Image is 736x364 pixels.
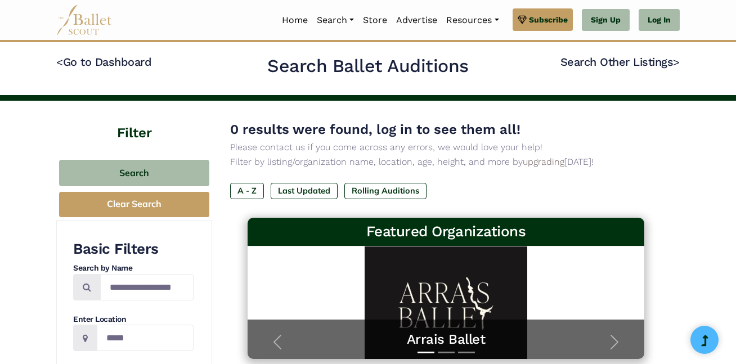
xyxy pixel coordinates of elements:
a: Subscribe [513,8,573,31]
h2: Search Ballet Auditions [267,55,469,78]
h3: Featured Organizations [257,222,636,241]
code: > [673,55,680,69]
button: Search [59,160,209,186]
a: Sign Up [582,9,630,32]
h4: Search by Name [73,263,194,274]
p: Filter by listing/organization name, location, age, height, and more by [DATE]! [230,155,662,169]
span: Subscribe [529,14,568,26]
span: 0 results were found, log in to see them all! [230,122,520,137]
a: Resources [442,8,503,32]
a: Search Other Listings> [560,55,680,69]
button: Slide 3 [458,346,475,359]
a: <Go to Dashboard [56,55,151,69]
label: Rolling Auditions [344,183,427,199]
h4: Enter Location [73,314,194,325]
a: Log In [639,9,680,32]
h3: Basic Filters [73,240,194,259]
a: Arrais Ballet [259,331,634,348]
h4: Filter [56,101,212,143]
img: gem.svg [518,14,527,26]
a: upgrading [523,156,564,167]
input: Search by names... [100,274,194,300]
a: Search [312,8,358,32]
button: Clear Search [59,192,209,217]
p: Please contact us if you come across any errors, we would love your help! [230,140,662,155]
a: Advertise [392,8,442,32]
button: Slide 2 [438,346,455,359]
label: Last Updated [271,183,338,199]
code: < [56,55,63,69]
label: A - Z [230,183,264,199]
a: Home [277,8,312,32]
a: Store [358,8,392,32]
button: Slide 1 [418,346,434,359]
input: Location [97,325,194,351]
